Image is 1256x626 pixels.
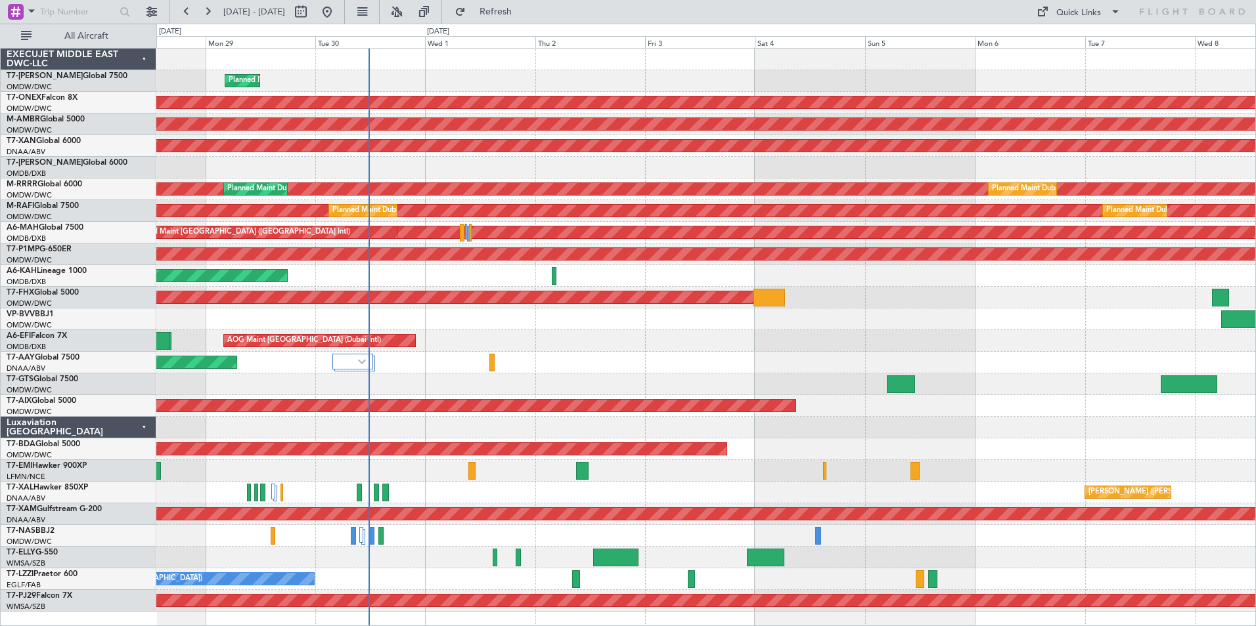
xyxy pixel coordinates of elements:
[7,484,88,491] a: T7-XALHawker 850XP
[449,1,527,22] button: Refresh
[7,537,52,547] a: OMDW/DWC
[7,558,45,568] a: WMSA/SZB
[7,234,46,243] a: OMDB/DXB
[159,26,181,37] div: [DATE]
[645,36,755,48] div: Fri 3
[358,359,366,364] img: arrow-gray.svg
[7,255,52,265] a: OMDW/DWC
[7,580,41,590] a: EGLF/FAB
[7,385,52,395] a: OMDW/DWC
[7,202,79,210] a: M-RAFIGlobal 7500
[7,493,45,503] a: DNAA/ABV
[7,549,58,556] a: T7-ELLYG-550
[7,472,45,482] a: LFMN/NCE
[7,245,39,253] span: T7-P1MP
[1056,7,1101,20] div: Quick Links
[7,592,72,600] a: T7-PJ29Falcon 7X
[7,375,78,383] a: T7-GTSGlobal 7500
[7,364,45,373] a: DNAA/ABV
[7,310,54,318] a: VP-BVVBBJ1
[992,179,1121,199] div: Planned Maint Dubai (Al Maktoum Intl)
[7,527,35,535] span: T7-NAS
[7,289,79,297] a: T7-FHXGlobal 5000
[7,159,83,167] span: T7-[PERSON_NAME]
[7,354,35,362] span: T7-AAY
[865,36,975,48] div: Sun 5
[468,7,524,16] span: Refresh
[7,137,36,145] span: T7-XAN
[7,245,72,253] a: T7-P1MPG-650ER
[7,94,78,102] a: T7-ONEXFalcon 8X
[7,450,52,460] a: OMDW/DWC
[425,36,535,48] div: Wed 1
[315,36,425,48] div: Tue 30
[7,570,34,578] span: T7-LZZI
[7,440,35,448] span: T7-BDA
[7,224,39,232] span: A6-MAH
[7,169,46,178] a: OMDB/DXB
[7,267,87,275] a: A6-KAHLineage 1000
[227,179,357,199] div: Planned Maint Dubai (Al Maktoum Intl)
[755,36,864,48] div: Sat 4
[7,277,46,287] a: OMDB/DXB
[7,115,85,123] a: M-AMBRGlobal 5000
[1030,1,1127,22] button: Quick Links
[40,2,116,22] input: Trip Number
[7,72,83,80] span: T7-[PERSON_NAME]
[7,202,34,210] span: M-RAFI
[7,72,127,80] a: T7-[PERSON_NAME]Global 7500
[7,267,37,275] span: A6-KAH
[1106,201,1236,220] div: Planned Maint Dubai (Al Maktoum Intl)
[14,26,143,47] button: All Aircraft
[7,570,78,578] a: T7-LZZIPraetor 600
[223,6,285,18] span: [DATE] - [DATE]
[7,159,127,167] a: T7-[PERSON_NAME]Global 6000
[227,331,381,350] div: AOG Maint [GEOGRAPHIC_DATA] (Dubai Intl)
[7,407,52,417] a: OMDW/DWC
[7,332,67,340] a: A6-EFIFalcon 7X
[7,375,34,383] span: T7-GTS
[427,26,449,37] div: [DATE]
[7,342,46,352] a: OMDB/DXB
[7,602,45,612] a: WMSA/SZB
[7,462,32,470] span: T7-EMI
[7,180,82,188] a: M-RRRRGlobal 6000
[206,36,315,48] div: Mon 29
[7,180,37,188] span: M-RRRR
[7,505,102,513] a: T7-XAMGulfstream G-200
[7,397,76,405] a: T7-AIXGlobal 5000
[34,31,139,41] span: All Aircraft
[975,36,1085,48] div: Mon 6
[7,527,55,535] a: T7-NASBBJ2
[7,289,34,297] span: T7-FHX
[7,515,45,525] a: DNAA/ABV
[7,332,31,340] span: A6-EFI
[7,505,37,513] span: T7-XAM
[7,147,45,157] a: DNAA/ABV
[131,222,350,242] div: Planned Maint [GEOGRAPHIC_DATA] ([GEOGRAPHIC_DATA] Intl)
[7,299,52,308] a: OMDW/DWC
[7,440,80,448] a: T7-BDAGlobal 5000
[229,71,358,91] div: Planned Maint Dubai (Al Maktoum Intl)
[7,104,52,114] a: OMDW/DWC
[7,592,36,600] span: T7-PJ29
[1088,482,1226,502] div: [PERSON_NAME] ([PERSON_NAME] Intl)
[7,310,35,318] span: VP-BVV
[535,36,645,48] div: Thu 2
[7,354,79,362] a: T7-AAYGlobal 7500
[7,94,41,102] span: T7-ONEX
[332,201,462,220] div: Planned Maint Dubai (Al Maktoum Intl)
[7,137,81,145] a: T7-XANGlobal 6000
[7,115,40,123] span: M-AMBR
[7,397,32,405] span: T7-AIX
[7,224,83,232] a: A6-MAHGlobal 7500
[7,320,52,330] a: OMDW/DWC
[7,212,52,222] a: OMDW/DWC
[7,190,52,200] a: OMDW/DWC
[7,549,35,556] span: T7-ELLY
[7,82,52,92] a: OMDW/DWC
[1085,36,1195,48] div: Tue 7
[7,462,87,470] a: T7-EMIHawker 900XP
[7,484,34,491] span: T7-XAL
[7,125,52,135] a: OMDW/DWC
